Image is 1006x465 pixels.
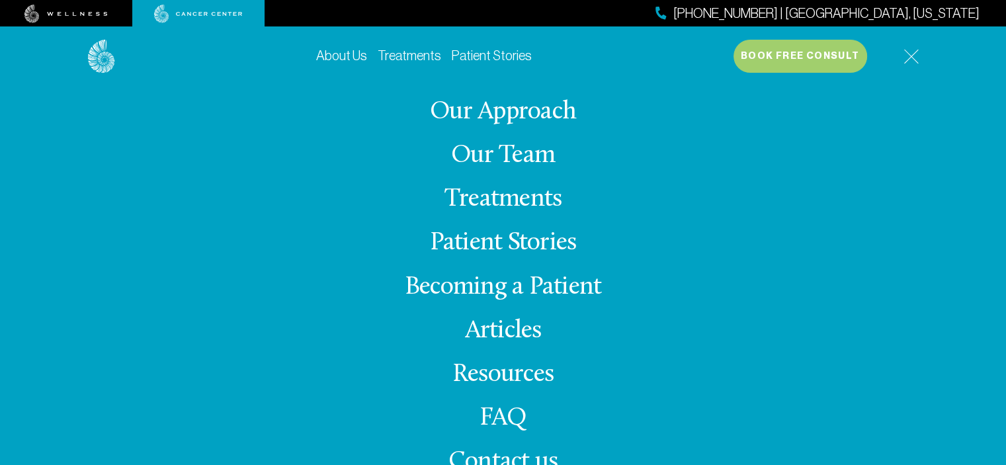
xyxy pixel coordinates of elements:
[154,5,243,23] img: cancer center
[24,5,108,23] img: wellness
[378,48,441,63] a: Treatments
[405,275,601,300] a: Becoming a Patient
[451,143,555,169] a: Our Team
[444,187,562,212] a: Treatments
[452,48,532,63] a: Patient Stories
[903,49,919,64] img: icon-hamburger
[452,362,554,388] a: Resources
[88,40,115,73] img: logo
[430,99,576,125] a: Our Approach
[655,4,980,23] a: [PHONE_NUMBER] | [GEOGRAPHIC_DATA], [US_STATE]
[465,318,542,344] a: Articles
[673,4,980,23] span: [PHONE_NUMBER] | [GEOGRAPHIC_DATA], [US_STATE]
[480,405,527,431] a: FAQ
[430,230,577,256] a: Patient Stories
[316,48,367,63] a: About Us
[734,40,867,73] button: Book Free Consult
